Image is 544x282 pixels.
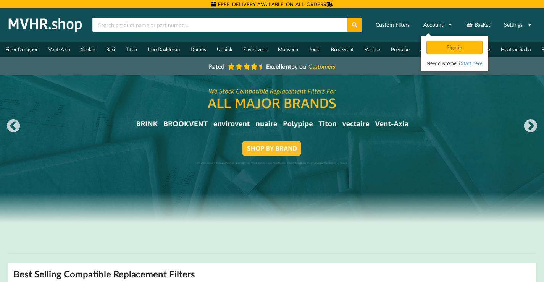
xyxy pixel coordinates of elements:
a: Baxi [101,42,120,57]
a: Start here [461,60,483,66]
a: Xpelair [75,42,101,57]
a: Joule [303,42,326,57]
a: Titon [120,42,142,57]
a: Airflow [415,42,442,57]
a: Polypipe [386,42,415,57]
a: Ubbink [211,42,238,57]
button: Next [523,119,538,134]
div: Sign in [426,41,483,54]
b: Excellent [266,63,291,70]
a: Brookvent [326,42,359,57]
button: Previous [6,119,21,134]
a: Envirovent [238,42,273,57]
img: mvhr.shop.png [5,15,86,34]
span: by our [266,63,335,70]
a: Itho Daalderop [142,42,185,57]
h2: Best Selling Compatible Replacement Filters [13,268,195,280]
a: Basket [461,18,495,32]
a: Monsoon [273,42,303,57]
i: Customers [308,63,335,70]
a: Custom Filters [371,18,415,32]
a: Account [418,18,457,32]
a: Rated Excellentby ourCustomers [203,60,341,73]
input: Search product name or part number... [92,18,347,32]
a: Sign in [426,44,484,50]
a: Vent-Axia [43,42,75,57]
a: Domus [185,42,211,57]
a: Settings [499,18,537,32]
span: Rated [209,63,224,70]
a: Vortice [359,42,386,57]
a: Heatrae Sadia [496,42,536,57]
div: New customer? [426,59,483,67]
